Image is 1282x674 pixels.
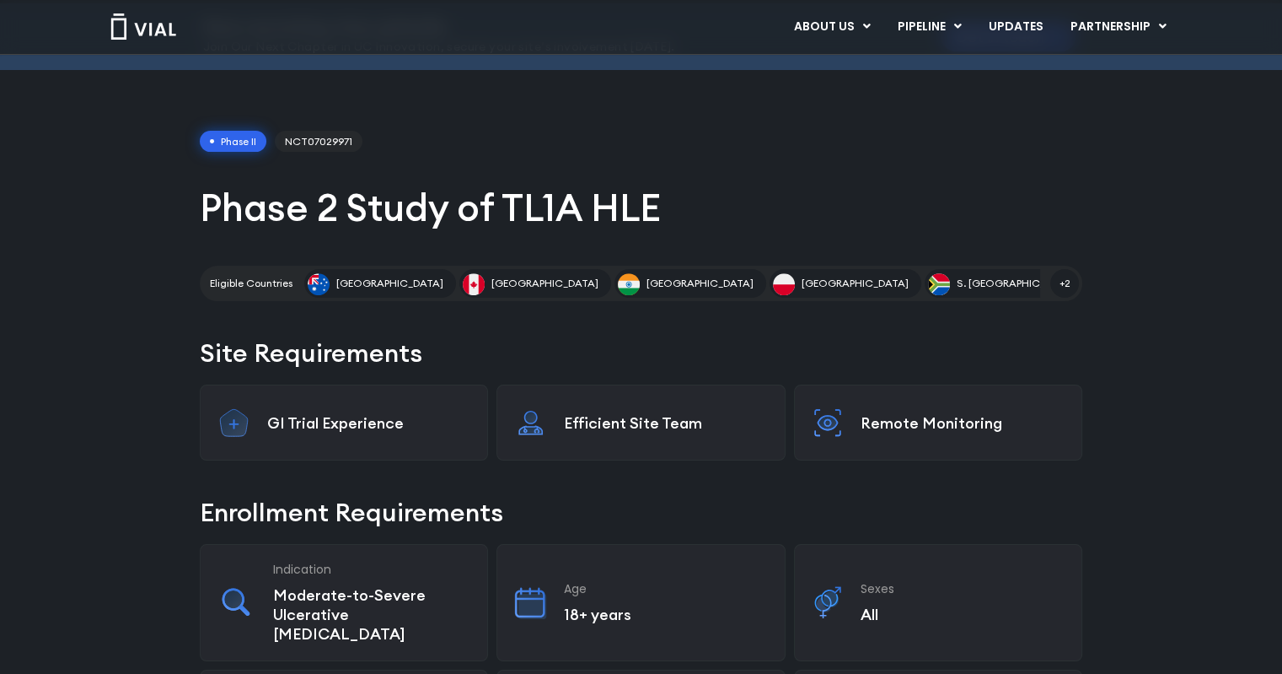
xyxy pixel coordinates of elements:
[564,413,768,433] p: Efficient Site Team
[861,581,1065,596] h3: Sexes
[780,13,882,41] a: ABOUT USMenu Toggle
[564,581,768,596] h3: Age
[773,273,795,295] img: Poland
[802,276,909,291] span: [GEOGRAPHIC_DATA]
[110,13,177,40] img: Vial Logo
[267,413,471,433] p: GI Trial Experience
[1050,269,1079,298] span: +2
[273,562,470,577] h3: Indication
[883,13,974,41] a: PIPELINEMenu Toggle
[928,273,950,295] img: S. Africa
[463,273,485,295] img: Canada
[200,335,1082,371] h2: Site Requirements
[1056,13,1179,41] a: PARTNERSHIPMenu Toggle
[491,276,598,291] span: [GEOGRAPHIC_DATA]
[861,413,1065,433] p: Remote Monitoring
[336,276,443,291] span: [GEOGRAPHIC_DATA]
[308,273,330,295] img: Australia
[273,585,470,644] p: Moderate-to-Severe Ulcerative [MEDICAL_DATA]
[275,131,362,153] span: NCT07029971
[618,273,640,295] img: India
[974,13,1055,41] a: UPDATES
[200,131,266,153] span: Phase II
[210,276,292,291] h2: Eligible Countries
[200,183,1082,232] h1: Phase 2 Study of TL1A HLE
[646,276,754,291] span: [GEOGRAPHIC_DATA]
[564,605,768,624] p: 18+ years
[861,605,1065,624] p: All
[200,494,1082,531] h2: Enrollment Requirements
[957,276,1075,291] span: S. [GEOGRAPHIC_DATA]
